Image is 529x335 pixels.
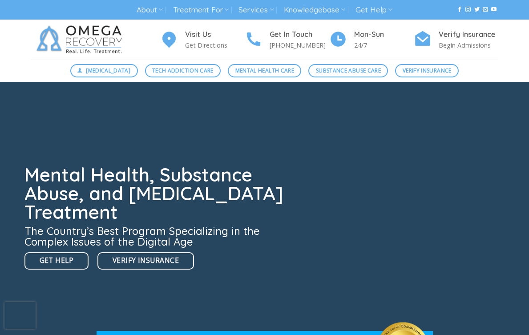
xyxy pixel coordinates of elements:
[4,302,36,329] iframe: reCAPTCHA
[465,7,471,13] a: Follow on Instagram
[97,252,194,270] a: Verify Insurance
[228,64,301,77] a: Mental Health Care
[173,2,229,18] a: Treatment For
[86,66,130,75] span: [MEDICAL_DATA]
[137,2,163,18] a: About
[284,2,345,18] a: Knowledgebase
[40,255,74,266] span: Get Help
[24,165,289,222] h1: Mental Health, Substance Abuse, and [MEDICAL_DATA] Treatment
[316,66,381,75] span: Substance Abuse Care
[483,7,488,13] a: Send us an email
[474,7,480,13] a: Follow on Twitter
[414,29,498,51] a: Verify Insurance Begin Admissions
[160,29,245,51] a: Visit Us Get Directions
[245,29,329,51] a: Get In Touch [PHONE_NUMBER]
[238,2,274,18] a: Services
[354,40,414,50] p: 24/7
[24,252,89,270] a: Get Help
[185,29,245,40] h4: Visit Us
[235,66,294,75] span: Mental Health Care
[403,66,452,75] span: Verify Insurance
[270,29,329,40] h4: Get In Touch
[185,40,245,50] p: Get Directions
[70,64,138,77] a: [MEDICAL_DATA]
[270,40,329,50] p: [PHONE_NUMBER]
[145,64,221,77] a: Tech Addiction Care
[355,2,392,18] a: Get Help
[395,64,459,77] a: Verify Insurance
[113,255,179,266] span: Verify Insurance
[439,29,498,40] h4: Verify Insurance
[31,20,131,60] img: Omega Recovery
[439,40,498,50] p: Begin Admissions
[491,7,497,13] a: Follow on YouTube
[457,7,462,13] a: Follow on Facebook
[354,29,414,40] h4: Mon-Sun
[308,64,388,77] a: Substance Abuse Care
[152,66,214,75] span: Tech Addiction Care
[24,226,289,247] h3: The Country’s Best Program Specializing in the Complex Issues of the Digital Age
